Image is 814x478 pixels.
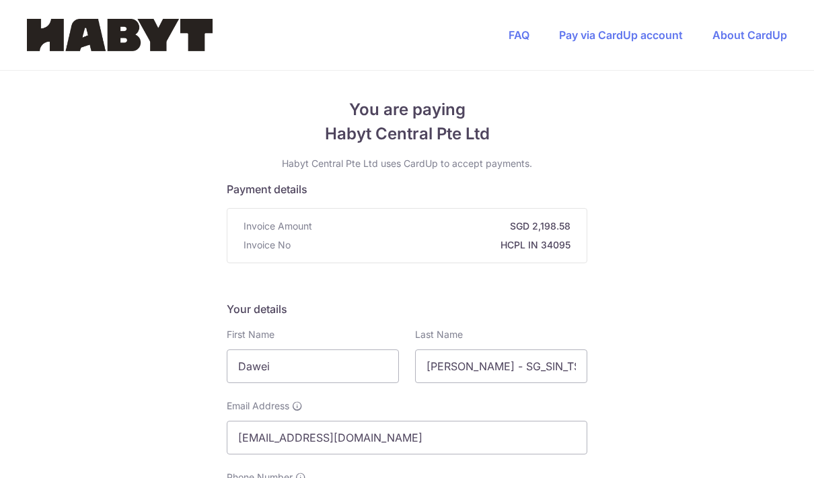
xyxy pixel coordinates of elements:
label: First Name [227,328,274,341]
h5: Your details [227,301,587,317]
p: Habyt Central Pte Ltd uses CardUp to accept payments. [227,157,587,170]
span: You are paying [227,98,587,122]
a: Pay via CardUp account [559,28,683,42]
strong: HCPL IN 34095 [296,238,570,252]
span: Habyt Central Pte Ltd [227,122,587,146]
span: Invoice Amount [244,219,312,233]
a: About CardUp [712,28,787,42]
label: Last Name [415,328,463,341]
span: Email Address [227,399,289,413]
a: FAQ [509,28,529,42]
input: Last name [415,349,587,383]
input: First name [227,349,399,383]
span: Invoice No [244,238,291,252]
strong: SGD 2,198.58 [318,219,570,233]
input: Email address [227,421,587,454]
h5: Payment details [227,181,587,197]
